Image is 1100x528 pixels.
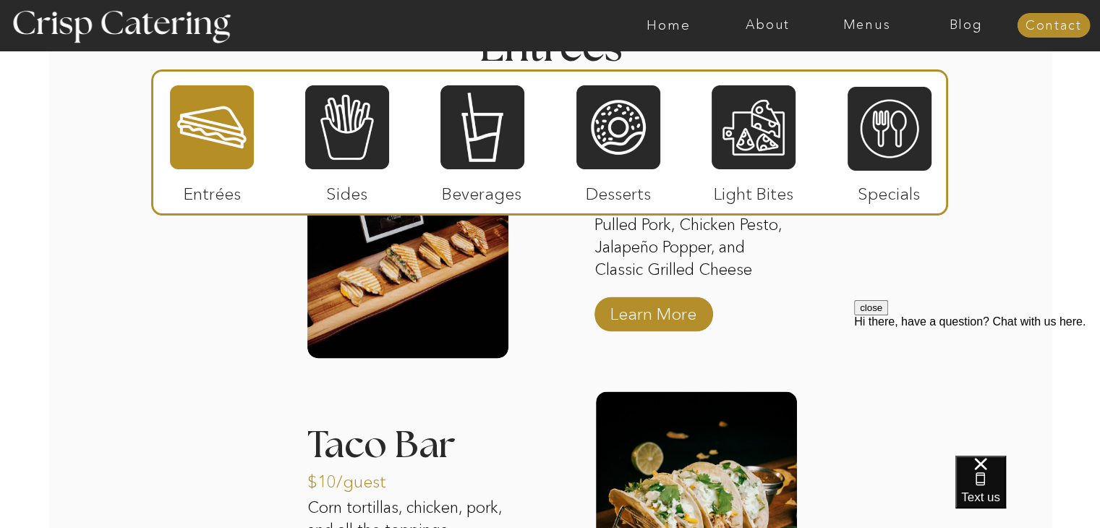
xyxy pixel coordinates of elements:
[706,169,802,211] p: Light Bites
[916,18,1015,33] a: Blog
[594,214,796,284] p: Pulled Pork, Chicken Pesto, Jalapeño Popper, and Classic Grilled Cheese
[307,457,404,499] p: $10/guest
[594,174,691,216] p: $10/guest
[307,427,508,445] h3: Taco Bar
[619,18,718,33] a: Home
[955,456,1100,528] iframe: podium webchat widget bubble
[1017,19,1090,33] a: Contact
[299,169,395,211] p: Sides
[718,18,817,33] a: About
[854,300,1100,474] iframe: podium webchat widget prompt
[434,169,530,211] p: Beverages
[841,169,937,211] p: Specials
[605,289,702,331] a: Learn More
[479,27,621,56] h2: Entrees
[817,18,916,33] a: Menus
[164,169,260,211] p: Entrées
[571,169,667,211] p: Desserts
